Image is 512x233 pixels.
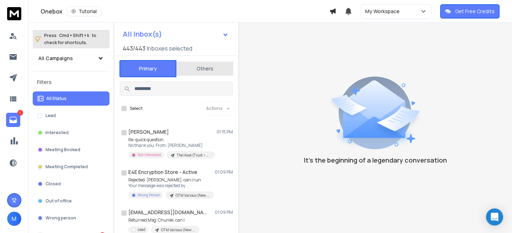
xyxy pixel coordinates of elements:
span: 443 / 443 [123,44,145,53]
p: Out of office [46,198,72,204]
p: Rejected: [PERSON_NAME], can I run [128,177,214,183]
p: Closed [46,181,61,187]
p: Not Interested [138,152,161,158]
p: Lead [46,113,56,118]
p: GTM Various (New 10/02) [176,193,210,198]
p: GTM Various (New 10/02) [161,227,195,233]
p: Get Free Credits [455,8,495,15]
p: No thank you. From: [PERSON_NAME] [128,143,214,148]
h1: All Campaigns [38,55,73,62]
span: Cmd + Shift + k [58,31,90,39]
button: Out of office [33,194,110,208]
p: 01:09 PM [215,210,233,215]
label: Select [130,106,143,111]
h1: All Inbox(s) [123,31,162,38]
h1: [PERSON_NAME] [128,128,169,136]
button: All Inbox(s) [117,27,234,41]
p: Interested [46,130,69,136]
p: All Status [46,96,66,101]
button: Lead [33,108,110,123]
p: Returned Msg: Chunlei, can I [128,217,199,223]
button: Wrong person [33,211,110,225]
button: M [7,212,21,226]
p: My Workspace [365,8,402,15]
button: Closed [33,177,110,191]
div: Onebox [41,6,329,16]
p: It’s the beginning of a legendary conversation [304,155,447,165]
p: Press to check for shortcuts. [44,32,96,46]
p: 01:09 PM [215,169,233,175]
p: The Hook (Trust > Hacks) Campaign [177,153,211,158]
button: Tutorial [67,6,101,16]
h1: E4E Encryption Store - Active [128,169,197,176]
p: 1 [17,110,23,116]
p: Lead [138,227,145,232]
button: Primary [119,60,176,77]
button: All Campaigns [33,51,110,65]
button: Meeting Booked [33,143,110,157]
p: Wrong person [46,215,76,221]
p: 01:15 PM [217,129,233,135]
h3: Filters [33,77,110,87]
button: Meeting Completed [33,160,110,174]
a: 1 [6,113,20,127]
div: Open Intercom Messenger [486,208,503,226]
h1: [EMAIL_ADDRESS][DOMAIN_NAME] [128,209,207,216]
p: Meeting Booked [46,147,80,153]
p: Your message was rejected by [128,183,214,189]
button: All Status [33,91,110,106]
p: Meeting Completed [46,164,88,170]
p: Wrong Person [138,192,160,198]
button: Others [176,61,233,76]
button: Interested [33,126,110,140]
h3: Inboxes selected [147,44,192,53]
button: Get Free Credits [440,4,500,18]
p: Re: quick question [128,137,214,143]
